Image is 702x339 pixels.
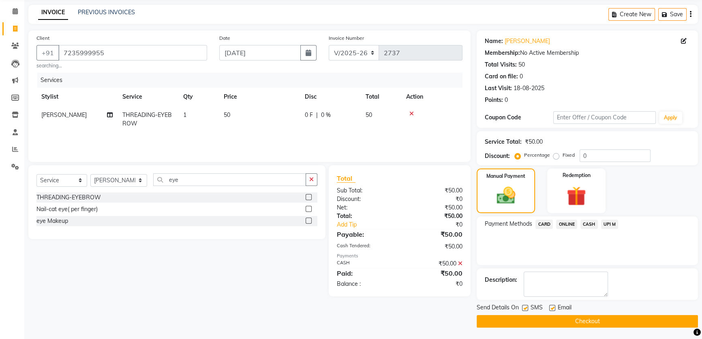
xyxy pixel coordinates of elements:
[331,186,400,195] div: Sub Total:
[153,173,306,186] input: Search or Scan
[331,195,400,203] div: Discount:
[400,195,469,203] div: ₹0
[535,220,553,229] span: CARD
[183,111,186,119] span: 1
[485,152,510,160] div: Discount:
[400,212,469,220] div: ₹50.00
[561,184,592,208] img: _gift.svg
[520,72,523,81] div: 0
[337,174,355,183] span: Total
[411,220,469,229] div: ₹0
[558,303,571,313] span: Email
[518,60,525,69] div: 50
[486,173,525,180] label: Manual Payment
[122,111,172,127] span: THREADING-EYEBROW
[400,229,469,239] div: ₹50.00
[331,229,400,239] div: Payable:
[37,73,469,88] div: Services
[36,45,59,60] button: +91
[361,88,401,106] th: Total
[400,280,469,288] div: ₹0
[400,242,469,251] div: ₹50.00
[514,84,544,93] div: 18-08-2025
[178,88,219,106] th: Qty
[58,45,207,60] input: Search by Name/Mobile/Email/Code
[118,88,178,106] th: Service
[485,96,503,104] div: Points:
[485,72,518,81] div: Card on file:
[331,203,400,212] div: Net:
[366,111,372,119] span: 50
[38,5,68,20] a: INVOICE
[477,303,519,313] span: Send Details On
[400,259,469,268] div: ₹50.00
[491,185,521,206] img: _cash.svg
[316,111,318,119] span: |
[321,111,331,119] span: 0 %
[525,138,543,146] div: ₹50.00
[337,253,463,259] div: Payments
[563,151,575,159] label: Fixed
[658,8,687,21] button: Save
[531,303,543,313] span: SMS
[553,111,656,124] input: Enter Offer / Coupon Code
[505,37,550,45] a: [PERSON_NAME]
[400,186,469,195] div: ₹50.00
[580,220,598,229] span: CASH
[331,212,400,220] div: Total:
[41,111,87,119] span: [PERSON_NAME]
[331,242,400,251] div: Cash Tendered:
[331,280,400,288] div: Balance :
[78,9,135,16] a: PREVIOUS INVOICES
[524,151,550,159] label: Percentage
[401,88,462,106] th: Action
[400,268,469,278] div: ₹50.00
[485,84,512,93] div: Last Visit:
[36,62,207,69] small: searching...
[305,111,313,119] span: 0 F
[477,315,698,328] button: Checkout
[485,220,532,228] span: Payment Methods
[331,268,400,278] div: Paid:
[485,60,517,69] div: Total Visits:
[556,220,577,229] span: ONLINE
[36,35,49,42] label: Client
[329,35,364,42] label: Invoice Number
[485,49,520,57] div: Membership:
[485,113,553,122] div: Coupon Code
[36,205,98,214] div: Nail-cat eye( per finger)
[485,49,690,57] div: No Active Membership
[601,220,619,229] span: UPI M
[36,193,101,202] div: THREADING-EYEBROW
[300,88,361,106] th: Disc
[563,172,591,179] label: Redemption
[219,35,230,42] label: Date
[36,217,68,225] div: eye Makeup
[331,259,400,268] div: CASH
[400,203,469,212] div: ₹50.00
[224,111,230,119] span: 50
[485,37,503,45] div: Name:
[36,88,118,106] th: Stylist
[331,220,411,229] a: Add Tip
[505,96,508,104] div: 0
[659,112,682,124] button: Apply
[608,8,655,21] button: Create New
[219,88,300,106] th: Price
[485,138,522,146] div: Service Total:
[485,276,517,284] div: Description:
